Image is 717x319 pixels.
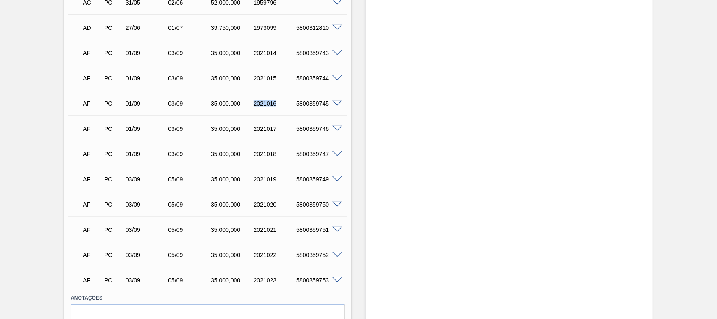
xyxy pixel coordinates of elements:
div: Aguardando Faturamento [81,94,102,113]
div: 5800359753 [294,277,341,284]
div: 2021022 [252,252,299,258]
p: AF [83,201,100,208]
div: 03/09/2025 [166,125,213,132]
div: 01/09/2025 [123,100,171,107]
div: 5800312810 [294,24,341,31]
div: 2021023 [252,277,299,284]
div: 01/09/2025 [123,50,171,56]
p: AF [83,226,100,233]
div: 1973099 [252,24,299,31]
div: 5800359743 [294,50,341,56]
div: 03/09/2025 [123,201,171,208]
div: 2021019 [252,176,299,183]
div: 5800359752 [294,252,341,258]
div: 03/09/2025 [123,252,171,258]
div: 5800359749 [294,176,341,183]
p: AF [83,151,100,157]
p: AF [83,277,100,284]
div: 5800359750 [294,201,341,208]
div: 35.000,000 [209,100,256,107]
div: 03/09/2025 [166,100,213,107]
div: Aguardando Faturamento [81,221,102,239]
div: 05/09/2025 [166,252,213,258]
div: Aguardando Descarga [81,19,102,37]
div: Aguardando Faturamento [81,246,102,264]
div: 2021014 [252,50,299,56]
div: Pedido de Compra [102,151,124,157]
div: Pedido de Compra [102,226,124,233]
div: 5800359746 [294,125,341,132]
div: Pedido de Compra [102,50,124,56]
div: Aguardando Faturamento [81,195,102,214]
div: 5800359744 [294,75,341,82]
div: 35.000,000 [209,75,256,82]
div: Pedido de Compra [102,100,124,107]
div: Aguardando Faturamento [81,170,102,189]
div: 01/09/2025 [123,125,171,132]
div: 05/09/2025 [166,201,213,208]
div: 03/09/2025 [166,50,213,56]
div: Pedido de Compra [102,277,124,284]
div: 01/07/2025 [166,24,213,31]
div: 35.000,000 [209,50,256,56]
div: Pedido de Compra [102,125,124,132]
div: Pedido de Compra [102,201,124,208]
div: 2021015 [252,75,299,82]
div: 35.000,000 [209,176,256,183]
div: Pedido de Compra [102,24,124,31]
p: AF [83,176,100,183]
div: 35.000,000 [209,201,256,208]
div: 05/09/2025 [166,176,213,183]
div: 03/09/2025 [123,277,171,284]
div: 5800359745 [294,100,341,107]
div: Pedido de Compra [102,252,124,258]
div: 35.000,000 [209,125,256,132]
div: 35.000,000 [209,151,256,157]
div: 2021017 [252,125,299,132]
div: Pedido de Compra [102,75,124,82]
div: Aguardando Faturamento [81,120,102,138]
div: 01/09/2025 [123,75,171,82]
div: 2021018 [252,151,299,157]
div: Aguardando Faturamento [81,44,102,62]
div: 27/06/2025 [123,24,171,31]
p: AF [83,50,100,56]
div: 2021020 [252,201,299,208]
div: Aguardando Faturamento [81,69,102,88]
div: 5800359747 [294,151,341,157]
div: 05/09/2025 [166,277,213,284]
div: 5800359751 [294,226,341,233]
p: AF [83,100,100,107]
div: 39.750,000 [209,24,256,31]
div: 03/09/2025 [166,151,213,157]
div: 03/09/2025 [166,75,213,82]
div: Aguardando Faturamento [81,271,102,290]
div: Pedido de Compra [102,176,124,183]
p: AF [83,75,100,82]
div: 03/09/2025 [123,226,171,233]
div: Aguardando Faturamento [81,145,102,163]
div: 35.000,000 [209,226,256,233]
div: 35.000,000 [209,277,256,284]
div: 2021016 [252,100,299,107]
p: AD [83,24,100,31]
div: 2021021 [252,226,299,233]
div: 03/09/2025 [123,176,171,183]
p: AF [83,252,100,258]
div: 05/09/2025 [166,226,213,233]
label: Anotações [71,292,345,304]
div: 01/09/2025 [123,151,171,157]
p: AF [83,125,100,132]
div: 35.000,000 [209,252,256,258]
